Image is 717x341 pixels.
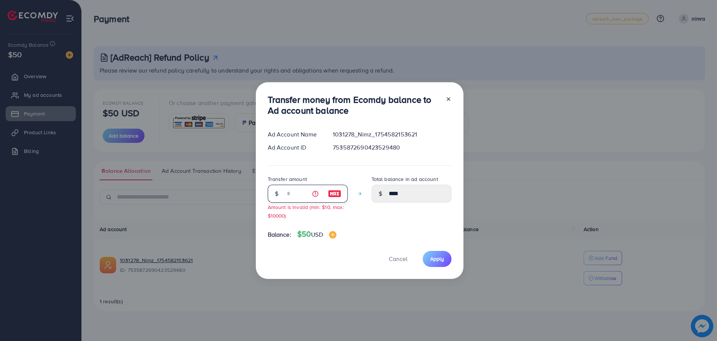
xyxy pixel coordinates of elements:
[423,251,451,267] button: Apply
[327,130,457,139] div: 1031278_Nimz_1754582153621
[262,143,327,152] div: Ad Account ID
[311,230,323,239] span: USD
[268,94,440,116] h3: Transfer money from Ecomdy balance to Ad account balance
[262,130,327,139] div: Ad Account Name
[372,175,438,183] label: Total balance in ad account
[327,143,457,152] div: 7535872690423529480
[268,230,291,239] span: Balance:
[268,203,344,219] small: Amount is invalid (min: $10, max: $10000)
[328,189,341,198] img: image
[297,230,336,239] h4: $50
[430,255,444,262] span: Apply
[268,175,307,183] label: Transfer amount
[379,251,417,267] button: Cancel
[389,255,407,263] span: Cancel
[329,231,336,239] img: image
